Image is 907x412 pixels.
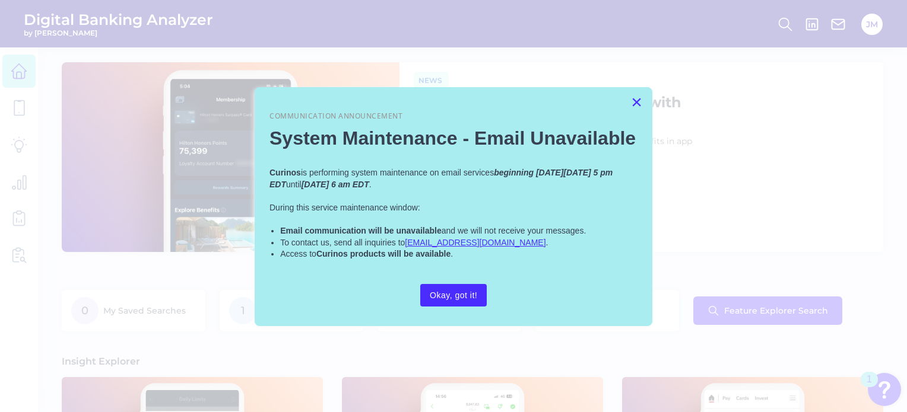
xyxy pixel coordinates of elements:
span: . [546,238,548,247]
a: [EMAIL_ADDRESS][DOMAIN_NAME] [405,238,546,247]
button: Close [631,92,642,111]
p: During this service maintenance window: [269,202,638,214]
span: To contact us, send all inquiries to [280,238,405,247]
p: Communication Announcement [269,111,638,122]
span: . [451,249,453,258]
span: Access to [280,249,316,258]
h2: System Maintenance - Email Unavailable [269,127,638,149]
strong: Curinos [269,168,301,177]
strong: Email communication will be unavailable [280,226,442,235]
span: is performing system maintenance on email services [301,168,494,177]
strong: Curinos products will be available [316,249,451,258]
span: until [286,180,302,189]
em: beginning [DATE][DATE] 5 pm EDT [269,168,615,189]
span: and we will not receive your messages. [442,226,586,235]
em: [DATE] 6 am EDT [302,180,369,189]
span: . [369,180,372,189]
button: Okay, got it! [420,284,487,306]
